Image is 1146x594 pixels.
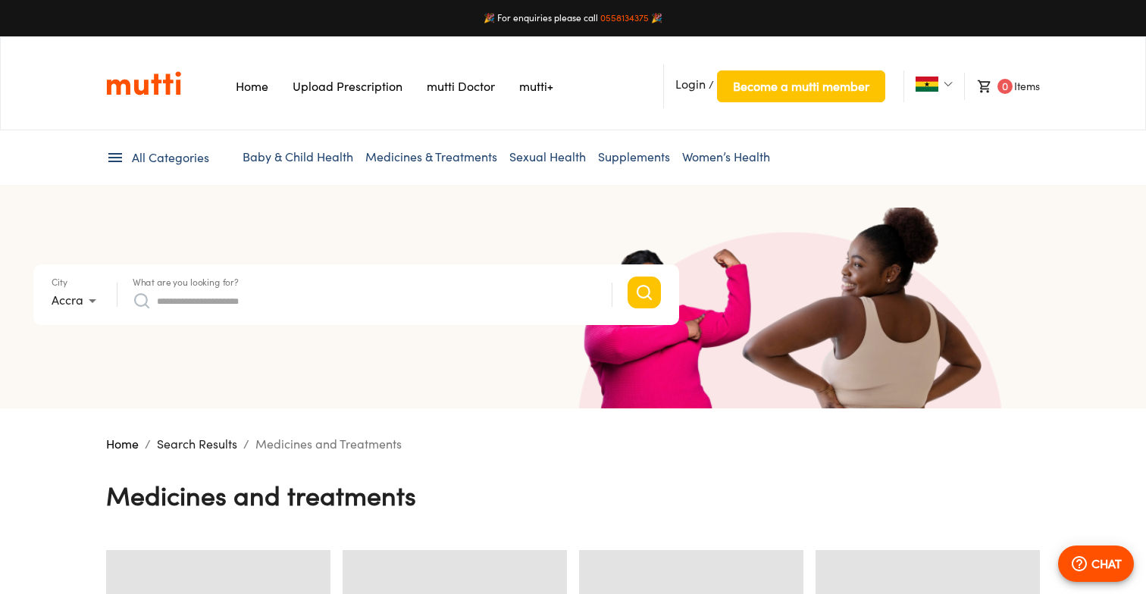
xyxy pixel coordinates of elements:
li: / [243,435,249,453]
img: Logo [106,70,181,96]
h4: Medicines and Treatments [106,480,416,511]
a: Navigates to mutti doctor website [427,79,495,94]
img: Dropdown [944,80,953,89]
a: Navigates to Home Page [236,79,268,94]
span: Become a mutti member [733,76,869,97]
a: Supplements [598,149,670,164]
button: Become a mutti member [717,70,885,102]
a: Navigates to mutti+ page [519,79,553,94]
button: CHAT [1058,546,1134,582]
a: Link on the logo navigates to HomePage [106,70,181,96]
img: Ghana [916,77,938,92]
p: Search Results [157,435,237,453]
label: City [52,278,67,287]
span: Login [675,77,706,92]
li: Items [964,73,1040,100]
li: / [145,435,151,453]
a: Medicines & Treatments [365,149,497,164]
a: Women’s Health [682,149,770,164]
nav: breadcrumb [106,435,1040,453]
a: Navigates to Prescription Upload Page [293,79,402,94]
a: 0558134375 [600,12,649,23]
p: Medicines and Treatments [255,435,402,453]
span: All Categories [132,149,209,167]
a: Sexual Health [509,149,586,164]
a: Home [106,436,139,452]
button: Search [628,277,661,308]
div: Accra [52,289,102,313]
p: CHAT [1091,555,1122,573]
a: Baby & Child Health [243,149,353,164]
span: 0 [997,79,1013,94]
label: What are you looking for? [133,278,239,287]
li: / [663,64,885,108]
